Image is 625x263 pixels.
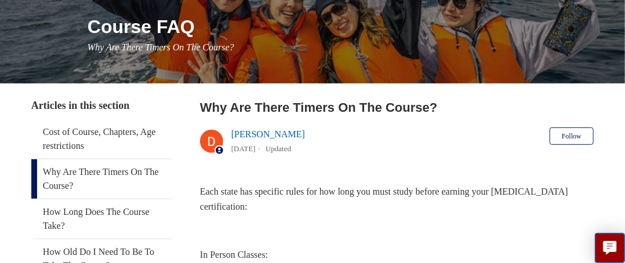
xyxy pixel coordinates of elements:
[31,159,172,199] a: Why Are There Timers On The Course?
[31,199,172,239] a: How Long Does The Course Take?
[231,129,305,139] a: [PERSON_NAME]
[231,144,256,153] time: 04/08/2025, 09:58
[200,98,594,117] h2: Why Are There Timers On The Course?
[200,187,568,211] span: Each state has specific rules for how long you must study before earning your [MEDICAL_DATA] cert...
[595,233,625,263] button: Live chat
[88,42,234,52] span: Why Are There Timers On The Course?
[31,119,172,159] a: Cost of Course, Chapters, Age restrictions
[266,144,291,153] li: Updated
[88,13,594,41] h1: Course FAQ
[550,127,594,145] button: Follow Article
[31,100,129,111] span: Articles in this section
[200,250,268,260] span: In Person Classes:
